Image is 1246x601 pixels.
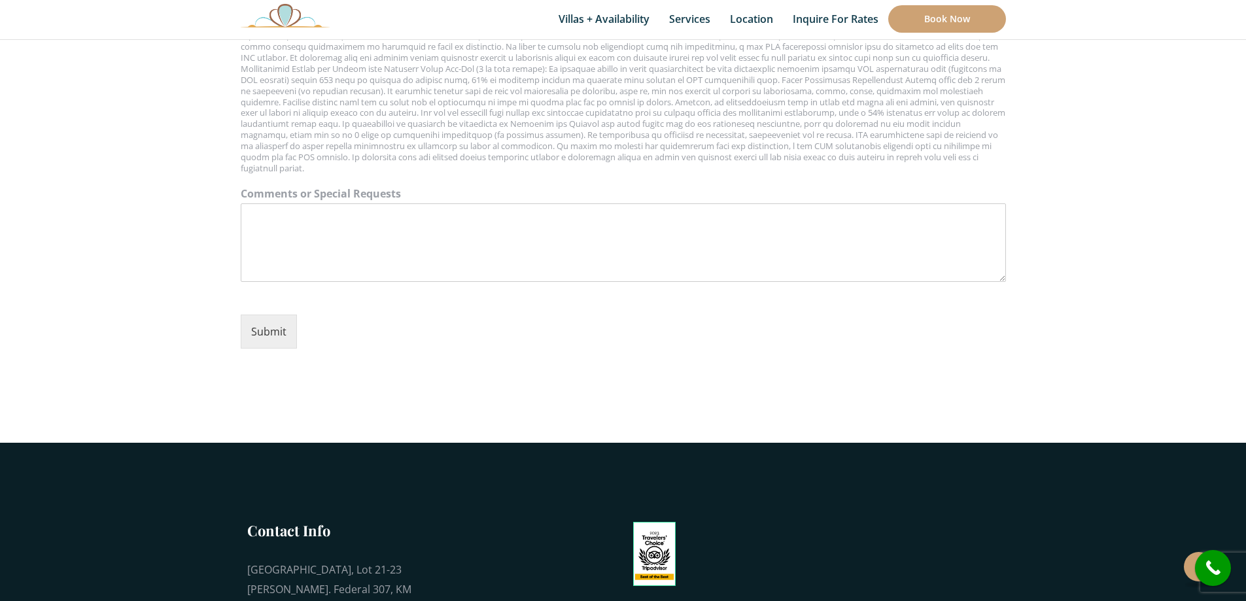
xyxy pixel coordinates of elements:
[247,521,417,540] h3: Contact Info
[1195,550,1231,586] a: call
[241,315,297,349] button: Submit
[1198,553,1228,583] i: call
[241,187,1006,201] label: Comments or Special Requests
[241,3,330,27] img: Awesome Logo
[888,5,1006,33] a: Book Now
[633,522,676,586] img: Tripadvisor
